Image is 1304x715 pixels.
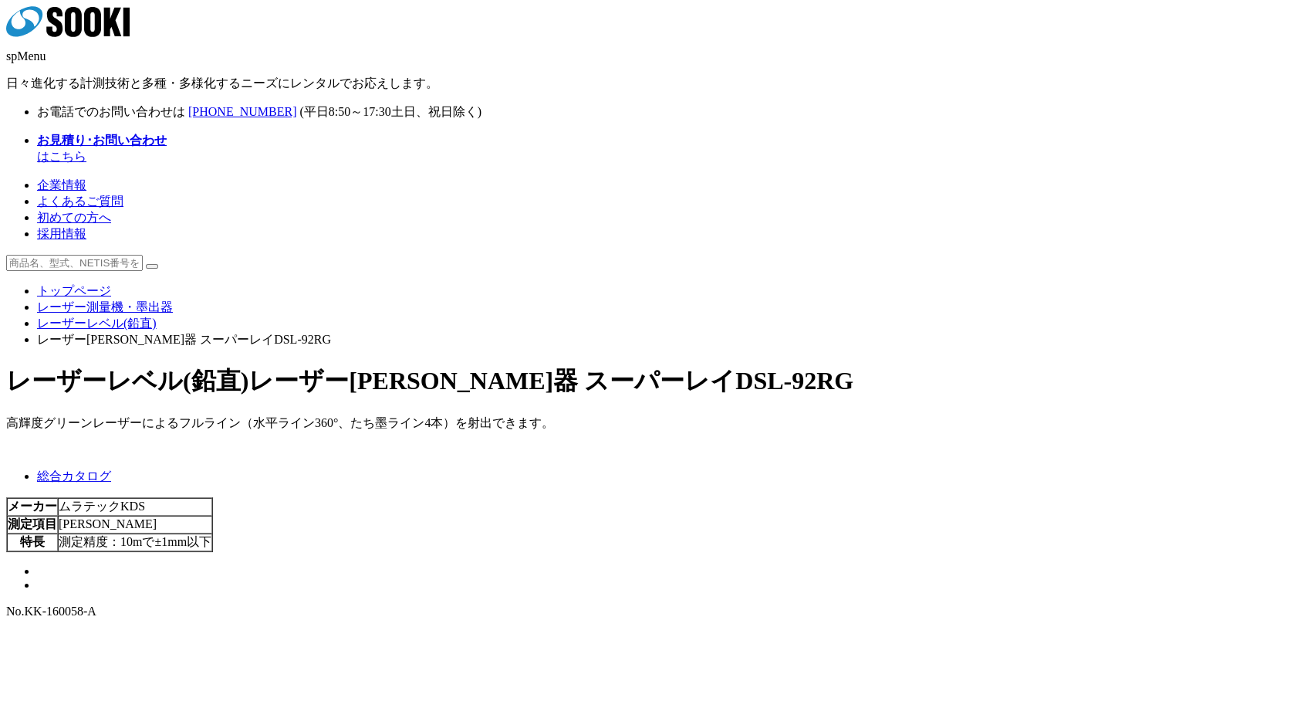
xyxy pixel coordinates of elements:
span: spMenu [6,49,46,63]
span: 8:50 [329,105,350,118]
div: 高輝度グリーンレーザーによるフルライン（水平ライン360°、たち墨ライン4本）を射出できます。 [6,415,1298,432]
a: 総合カタログ [37,469,111,483]
span: レーザーレベル(鉛直) [6,367,248,395]
th: 特長 [7,534,58,551]
th: 測定項目 [7,516,58,534]
a: よくあるご質問 [37,195,123,208]
input: 商品名、型式、NETIS番号を入力してください [6,255,143,271]
a: レーザーレベル(鉛直) [37,317,157,330]
a: レーザー測量機・墨出器 [37,300,173,313]
li: レーザー[PERSON_NAME]器 スーパーレイDSL-92RG [37,332,1298,348]
span: (平日 ～ 土日、祝日除く) [299,105,481,118]
a: トップページ [37,284,111,297]
a: [PHONE_NUMBER] [188,105,296,118]
p: No.KK-160058-A [6,605,1298,618]
a: 初めての方へ [37,211,111,224]
td: 測定精度：10mで±1mm以下 [58,534,212,551]
p: 日々進化する計測技術と多種・多様化するニーズにレンタルでお応えします。 [6,76,1298,92]
strong: お見積り･お問い合わせ [37,134,167,147]
a: お見積り･お問い合わせはこちら [37,134,167,163]
span: 17:30 [363,105,390,118]
td: [PERSON_NAME] [58,516,212,534]
a: 採用情報 [37,227,86,240]
th: メーカー [7,498,58,516]
td: ムラテックKDS [58,498,212,516]
span: お電話でのお問い合わせは [37,105,185,118]
a: 企業情報 [37,178,86,191]
span: はこちら [37,134,167,163]
span: レーザー[PERSON_NAME]器 スーパーレイDSL-92RG [248,367,853,395]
